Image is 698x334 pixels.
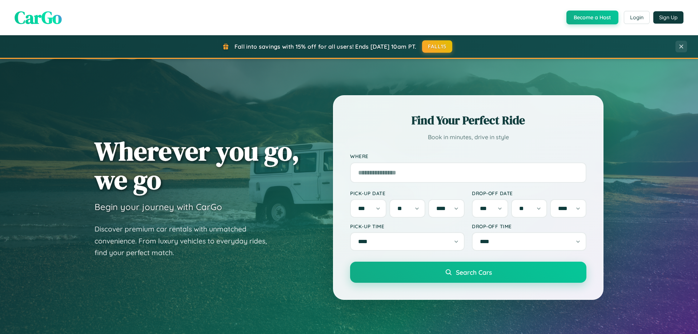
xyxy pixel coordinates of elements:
label: Pick-up Time [350,223,465,229]
button: FALL15 [422,40,453,53]
span: CarGo [15,5,62,29]
button: Sign Up [653,11,683,24]
p: Discover premium car rentals with unmatched convenience. From luxury vehicles to everyday rides, ... [95,223,276,259]
span: Fall into savings with 15% off for all users! Ends [DATE] 10am PT. [234,43,417,50]
label: Drop-off Time [472,223,586,229]
label: Where [350,153,586,160]
h1: Wherever you go, we go [95,137,300,194]
button: Login [624,11,650,24]
button: Search Cars [350,262,586,283]
label: Drop-off Date [472,190,586,196]
p: Book in minutes, drive in style [350,132,586,142]
label: Pick-up Date [350,190,465,196]
h2: Find Your Perfect Ride [350,112,586,128]
button: Become a Host [566,11,618,24]
span: Search Cars [456,268,492,276]
h3: Begin your journey with CarGo [95,201,222,212]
